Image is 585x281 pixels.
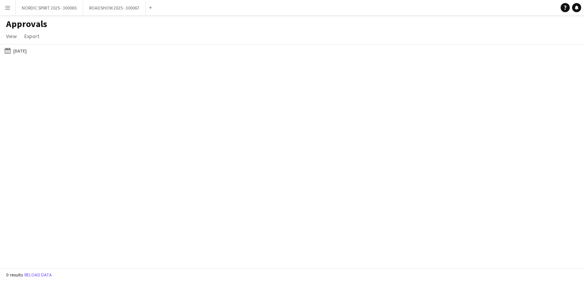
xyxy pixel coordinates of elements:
a: View [3,31,20,41]
button: NORDIC SPIRIT 2025 - 300065 [16,0,83,15]
span: View [6,33,17,40]
button: Reload data [23,271,53,279]
button: [DATE] [3,46,28,55]
button: ROADSHOW 2025 - 300067 [83,0,146,15]
span: Export [24,33,39,40]
a: Export [21,31,42,41]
